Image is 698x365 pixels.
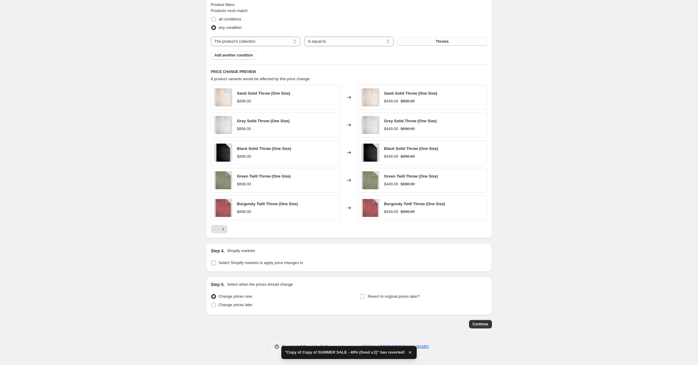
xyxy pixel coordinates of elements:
[384,146,438,151] span: Black Solid Throw (One Size)
[361,88,379,106] img: JVH3200_SAND_03_80x.jpg
[401,209,415,215] strike: $898.00
[361,199,379,217] img: JVH3201_BURGUNDY_03_ea1d356c-87d7-468c-911b-12006721e4dc_80x.jpg
[214,88,232,106] img: JVH3200_SAND_03_80x.jpg
[285,349,405,355] span: "Copy of Copy of SUMMER SALE - 40% (fixed v.2)" has reverted!
[211,77,310,81] span: 8 product variants would be affected by this price change:
[361,171,379,189] img: JVH3201_GREEN_03_6be11a6c-0f63-4afd-b8c6-fde80b119c99_80x.jpg
[237,91,290,96] span: Sand Solid Throw (One Size)
[384,154,398,160] div: $449.00
[211,225,227,233] nav: Pagination
[384,91,437,96] span: Sand Solid Throw (One Size)
[219,225,227,233] button: Next
[211,2,487,8] div: Product filters
[361,144,379,162] img: JVH3200_BLACK_03_78bde188-729b-4c6c-b4d2-f861aa17e42f_80x.jpg
[469,320,492,328] button: Continue
[384,174,438,178] span: Green Twill Throw (One Size)
[214,171,232,189] img: JVH3201_GREEN_03_6be11a6c-0f63-4afd-b8c6-fde80b119c99_80x.jpg
[401,98,415,104] strike: $898.00
[219,17,241,21] span: all conditions
[211,51,257,59] button: Add another condition
[214,144,232,162] img: JVH3200_BLACK_03_78bde188-729b-4c6c-b4d2-f861aa17e42f_80x.jpg
[237,209,251,215] div: $898.00
[384,126,398,132] div: $449.00
[401,154,415,160] strike: $898.00
[237,174,291,178] span: Green Twill Throw (One Size)
[219,25,242,30] span: any condition
[227,248,255,254] p: Shopify markets
[237,126,251,132] div: $898.00
[237,98,251,104] div: $898.00
[282,344,320,349] span: Need help? Read the
[211,69,487,74] h6: PRICE CHANGE PREVIEW
[237,181,251,187] div: $898.00
[436,39,449,44] span: Throws
[363,344,429,349] a: [EMAIL_ADDRESS][DOMAIN_NAME]
[237,154,251,160] div: $898.00
[237,119,290,123] span: Grey Solid Throw (One Size)
[368,294,420,299] span: Revert to original prices later?
[219,294,252,299] span: Change prices now
[219,260,303,265] span: Select Shopify markets to apply price changes to
[361,116,379,134] img: JVH3200_GREY_03_41f5218d-131b-46c2-8a6e-97efc916b97b_80x.jpg
[384,119,437,123] span: Grey Solid Throw (One Size)
[211,281,225,287] h2: Step 5.
[384,202,445,206] span: Burgundy Twill Throw (One Size)
[397,37,487,46] button: Throws
[328,344,363,349] span: or email support at
[211,8,249,13] span: Products must match:
[227,281,293,287] p: Select when the prices should change
[473,322,488,327] span: Continue
[384,209,398,215] div: $449.00
[219,303,253,307] span: Change prices later
[401,126,415,132] strike: $898.00
[214,199,232,217] img: JVH3201_BURGUNDY_03_ea1d356c-87d7-468c-911b-12006721e4dc_80x.jpg
[215,53,253,58] span: Add another condition
[214,116,232,134] img: JVH3200_GREY_03_41f5218d-131b-46c2-8a6e-97efc916b97b_80x.jpg
[384,98,398,104] div: $449.00
[401,181,415,187] strike: $898.00
[211,248,225,254] h2: Step 4.
[237,146,291,151] span: Black Solid Throw (One Size)
[320,344,328,349] a: FAQ
[384,181,398,187] div: $449.00
[237,202,298,206] span: Burgundy Twill Throw (One Size)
